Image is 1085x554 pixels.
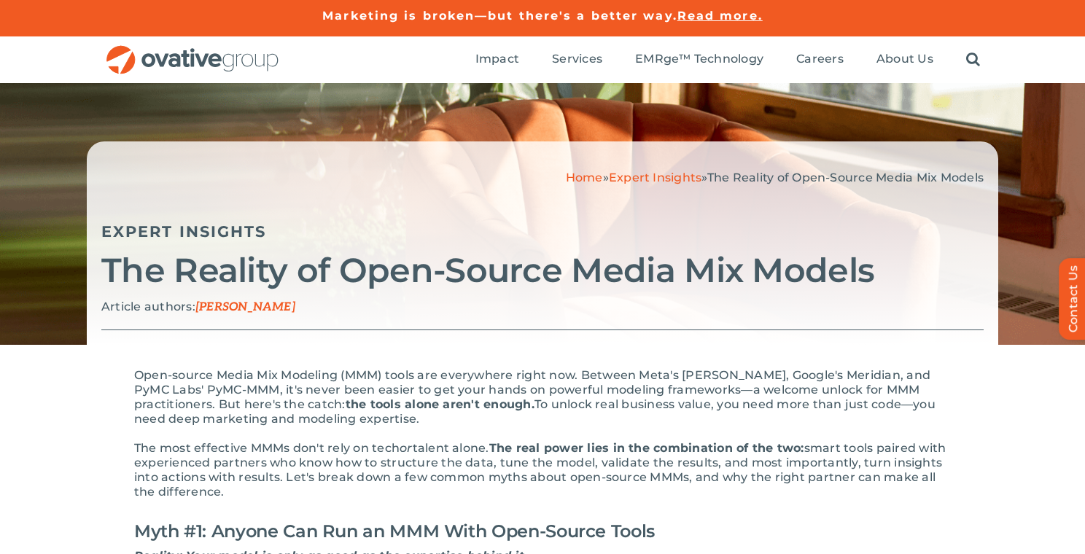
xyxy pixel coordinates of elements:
a: Expert Insights [609,171,702,184]
span: Impact [475,52,519,66]
h2: The Reality of Open-Source Media Mix Models [101,252,984,289]
a: Expert Insights [101,222,267,241]
span: talent alone. [413,441,489,455]
a: OG_Full_horizontal_RGB [105,44,280,58]
a: Marketing is broken—but there's a better way. [322,9,677,23]
span: The real power lies in the combination of the two: [489,441,804,455]
span: The most effective MMMs don't rely on tech [134,441,400,455]
a: Home [566,171,603,184]
span: [PERSON_NAME] [195,300,295,314]
span: » » [566,171,984,184]
a: Services [552,52,602,68]
span: About Us [876,52,933,66]
span: The Reality of Open-Source Media Mix Models [707,171,984,184]
span: Open-source Media Mix Modeling (MMM) tools are everywhere right now. Between Meta's [PERSON_NAME]... [134,368,930,397]
a: Search [966,52,980,68]
h2: Myth #1: Anyone Can Run an MMM With Open-Source Tools [134,514,951,549]
span: EMRge™ Technology [635,52,763,66]
nav: Menu [475,36,980,83]
span: Careers [796,52,844,66]
a: EMRge™ Technology [635,52,763,68]
a: Read more. [677,9,763,23]
a: About Us [876,52,933,68]
span: the tools alone aren't enough. [346,397,534,411]
span: Services [552,52,602,66]
p: Article authors: [101,300,984,315]
span: To unlock real business value, you need more than just code—you need deep marketing and modeling ... [134,397,936,426]
a: Careers [796,52,844,68]
a: Impact [475,52,519,68]
span: MMM, it's never been easier to get your hands on powerful modeling frameworks—a welcome unlock fo... [134,383,919,411]
span: smart tools paired with experienced partners who know how to structure the data, tune the model, ... [134,441,946,499]
span: or [400,441,412,455]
